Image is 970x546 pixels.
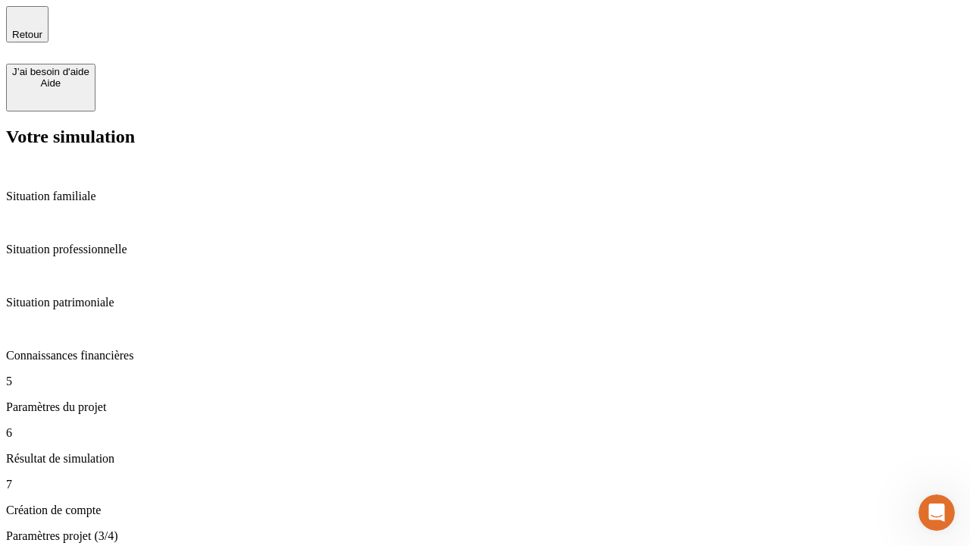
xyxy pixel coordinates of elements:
p: Création de compte [6,504,964,517]
p: Paramètres du projet [6,400,964,414]
iframe: Intercom live chat [918,494,955,531]
p: Résultat de simulation [6,452,964,466]
p: 5 [6,375,964,388]
button: J’ai besoin d'aideAide [6,64,95,111]
span: Retour [12,29,42,40]
button: Retour [6,6,48,42]
div: Aide [12,77,89,89]
p: 7 [6,478,964,491]
p: 6 [6,426,964,440]
div: J’ai besoin d'aide [12,66,89,77]
p: Paramètres projet (3/4) [6,529,964,543]
p: Connaissances financières [6,349,964,362]
p: Situation patrimoniale [6,296,964,309]
h2: Votre simulation [6,127,964,147]
p: Situation professionnelle [6,243,964,256]
p: Situation familiale [6,190,964,203]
